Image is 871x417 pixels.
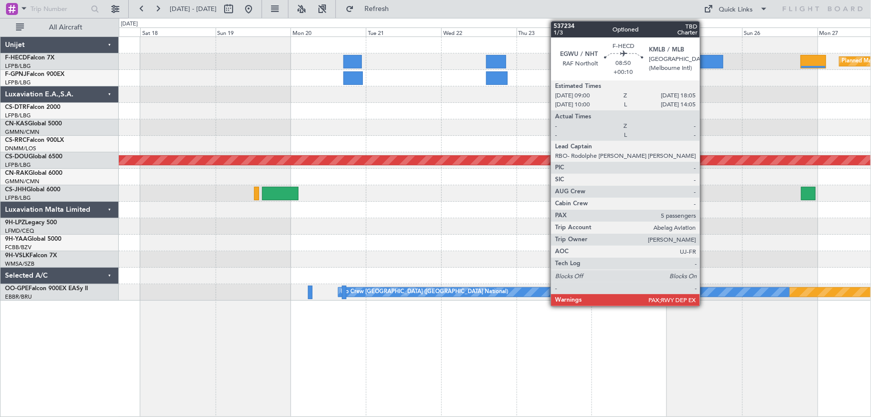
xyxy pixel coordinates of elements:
span: CS-JHH [5,187,26,193]
div: Fri 24 [591,27,667,36]
div: Tue 21 [366,27,441,36]
a: LFPB/LBG [5,62,31,70]
a: 9H-LPZLegacy 500 [5,220,57,226]
span: 9H-VSLK [5,253,29,259]
button: All Aircraft [11,19,108,35]
a: LFMD/CEQ [5,227,34,235]
a: FCBB/BZV [5,244,31,251]
a: GMMN/CMN [5,178,39,185]
span: OO-GPE [5,286,28,292]
span: 9H-LPZ [5,220,25,226]
a: 9H-VSLKFalcon 7X [5,253,57,259]
a: CN-RAKGlobal 6000 [5,170,62,176]
a: CS-JHHGlobal 6000 [5,187,60,193]
span: All Aircraft [26,24,105,31]
a: OO-GPEFalcon 900EX EASy II [5,286,88,292]
a: WMSA/SZB [5,260,34,268]
button: Refresh [341,1,401,17]
span: CS-RRC [5,137,26,143]
div: Wed 22 [441,27,517,36]
span: CS-DTR [5,104,26,110]
span: F-GPNJ [5,71,26,77]
a: EBBR/BRU [5,293,32,301]
span: 9H-YAA [5,236,27,242]
a: CN-KASGlobal 5000 [5,121,62,127]
a: F-GPNJFalcon 900EX [5,71,64,77]
button: Quick Links [699,1,773,17]
a: CS-DOUGlobal 6500 [5,154,62,160]
a: CS-RRCFalcon 900LX [5,137,64,143]
a: CS-DTRFalcon 2000 [5,104,60,110]
span: CN-RAK [5,170,28,176]
div: Sun 26 [742,27,818,36]
div: Sat 25 [667,27,742,36]
div: Mon 20 [290,27,366,36]
span: Refresh [356,5,398,12]
span: CS-DOU [5,154,28,160]
div: [DATE] [121,20,138,28]
a: LFPB/LBG [5,79,31,86]
div: Quick Links [719,5,753,15]
div: Sat 18 [140,27,216,36]
a: LFPB/LBG [5,161,31,169]
input: Trip Number [30,1,88,16]
span: [DATE] - [DATE] [170,4,217,13]
div: Sun 19 [216,27,291,36]
a: F-HECDFalcon 7X [5,55,54,61]
span: CN-KAS [5,121,28,127]
a: DNMM/LOS [5,145,36,152]
a: GMMN/CMN [5,128,39,136]
a: 9H-YAAGlobal 5000 [5,236,61,242]
a: LFPB/LBG [5,194,31,202]
div: Thu 23 [517,27,592,36]
a: LFPB/LBG [5,112,31,119]
div: No Crew [GEOGRAPHIC_DATA] ([GEOGRAPHIC_DATA] National) [341,285,508,300]
span: F-HECD [5,55,27,61]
